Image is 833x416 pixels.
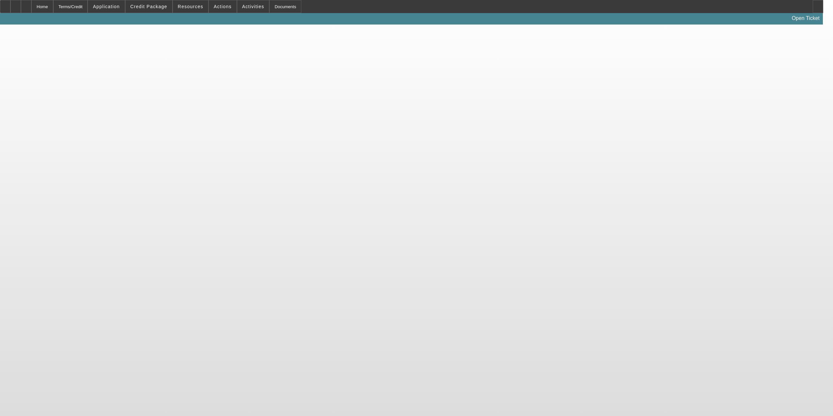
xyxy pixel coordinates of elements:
span: Resources [178,4,203,9]
span: Credit Package [130,4,167,9]
button: Activities [237,0,269,13]
span: Actions [214,4,232,9]
span: Application [93,4,120,9]
button: Credit Package [125,0,172,13]
span: Activities [242,4,264,9]
button: Application [88,0,125,13]
button: Actions [209,0,237,13]
a: Open Ticket [789,13,822,24]
button: Resources [173,0,208,13]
